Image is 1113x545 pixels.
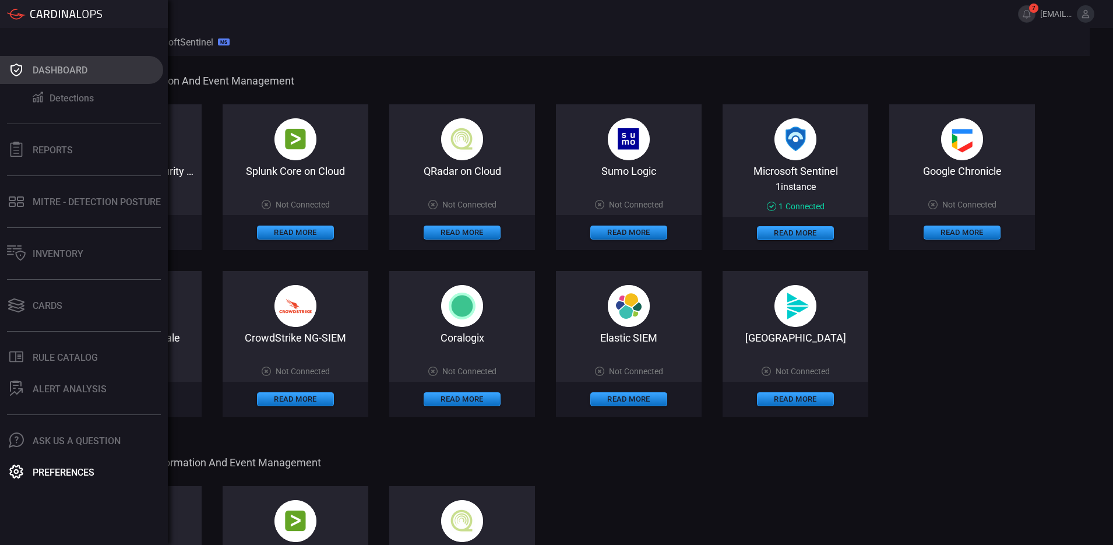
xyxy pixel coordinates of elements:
[941,118,983,160] img: google_chronicle-BEvpeoLq.png
[33,467,94,478] div: Preferences
[119,28,237,56] button: MicrosoftSentinelMS
[590,226,667,240] button: Read More
[33,248,83,259] div: Inventory
[786,202,825,211] span: Connected
[942,200,996,209] span: Not Connected
[774,118,816,160] img: microsoft_sentinel-DmoYopBN.png
[274,118,316,160] img: splunk-B-AX9-PE.png
[257,392,334,406] button: Read More
[276,200,330,209] span: Not Connected
[33,65,87,76] div: Dashboard
[56,75,1087,87] span: Cloud Security Information and Event Management
[257,226,334,240] button: Read More
[757,392,834,406] button: Read More
[276,367,330,376] span: Not Connected
[556,165,702,177] div: Sumo Logic
[33,352,98,363] div: Rule Catalog
[608,285,650,327] img: svg+xml,%3c
[723,332,868,344] div: Cribl Lake
[56,456,1087,469] span: On Premise Security Information and Event Management
[126,37,230,48] div: MicrosoftSentinel
[33,300,62,311] div: Cards
[767,202,825,211] div: 1
[1029,3,1038,13] span: 7
[1040,9,1072,19] span: [EMAIL_ADDRESS][DOMAIN_NAME]
[774,285,816,327] img: svg%3e
[50,93,94,104] div: Detections
[442,367,496,376] span: Not Connected
[424,392,501,406] button: Read More
[274,500,316,542] img: splunk-B-AX9-PE.png
[924,226,1001,240] button: Read More
[441,118,483,160] img: qradar_on_cloud-CqUPbAk2.png
[556,332,702,344] div: Elastic SIEM
[776,181,816,192] span: 1 instance
[441,285,483,327] img: svg%3e
[223,165,368,177] div: Splunk Core on Cloud
[424,226,501,240] button: Read More
[389,332,535,344] div: Coralogix
[609,200,663,209] span: Not Connected
[33,196,161,208] div: MITRE - Detection Posture
[723,165,868,177] div: Microsoft Sentinel
[33,145,73,156] div: Reports
[757,226,834,240] button: Read More
[889,165,1035,177] div: Google Chronicle
[33,435,121,446] div: Ask Us A Question
[608,118,650,160] img: sumo_logic-BhVDPgcO.png
[389,165,535,177] div: QRadar on Cloud
[590,392,667,406] button: Read More
[609,367,663,376] span: Not Connected
[1018,5,1035,23] button: 7
[218,38,230,45] div: MS
[33,384,107,395] div: ALERT ANALYSIS
[442,200,496,209] span: Not Connected
[274,285,316,327] img: crowdstrike_falcon-DF2rzYKc.png
[776,367,830,376] span: Not Connected
[441,500,483,542] img: qradar_on_cloud-CqUPbAk2.png
[223,332,368,344] div: CrowdStrike NG-SIEM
